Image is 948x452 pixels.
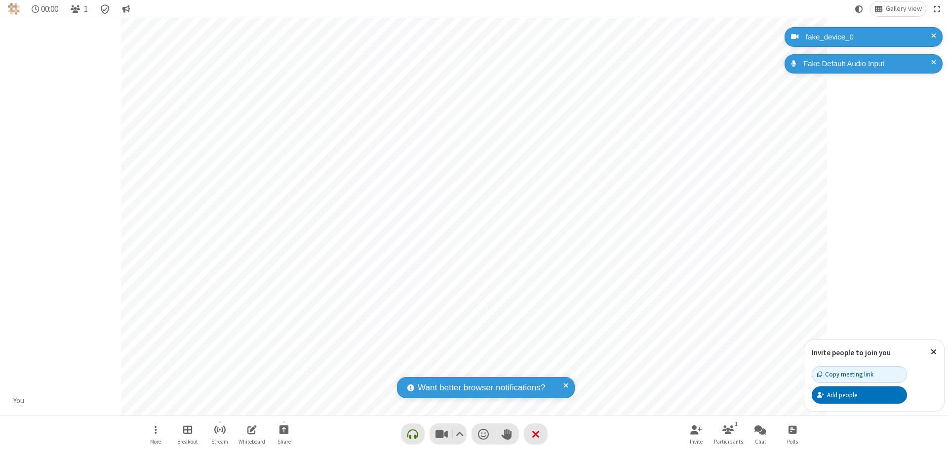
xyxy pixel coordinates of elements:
[277,439,291,445] span: Share
[10,395,28,407] div: You
[418,381,545,394] span: Want better browser notifications?
[812,386,907,403] button: Add people
[812,366,907,383] button: Copy meeting link
[237,420,267,448] button: Open shared whiteboard
[802,32,935,43] div: fake_device_0
[732,419,741,428] div: 1
[211,439,228,445] span: Stream
[205,420,235,448] button: Start streaming
[851,1,867,16] button: Using system theme
[870,1,926,16] button: Change layout
[401,423,425,445] button: Connect your audio
[41,4,58,14] span: 00:00
[430,423,467,445] button: Stop video (⌘+Shift+V)
[238,439,265,445] span: Whiteboard
[681,420,711,448] button: Invite participants (⌘+Shift+I)
[930,1,945,16] button: Fullscreen
[150,439,161,445] span: More
[141,420,170,448] button: Open menu
[746,420,775,448] button: Open chat
[787,439,798,445] span: Polls
[886,5,922,13] span: Gallery view
[495,423,519,445] button: Raise hand
[96,1,115,16] div: Meeting details Encryption enabled
[714,439,743,445] span: Participants
[173,420,202,448] button: Manage Breakout Rooms
[800,58,935,70] div: Fake Default Audio Input
[755,439,766,445] span: Chat
[269,420,299,448] button: Start sharing
[778,420,807,448] button: Open poll
[713,420,743,448] button: Open participant list
[8,3,20,15] img: QA Selenium DO NOT DELETE OR CHANGE
[118,1,134,16] button: Conversation
[524,423,548,445] button: End or leave meeting
[28,1,63,16] div: Timer
[84,4,88,14] span: 1
[177,439,198,445] span: Breakout
[812,348,891,357] label: Invite people to join you
[453,423,466,445] button: Video setting
[923,340,944,364] button: Close popover
[817,370,873,379] div: Copy meeting link
[690,439,703,445] span: Invite
[66,1,92,16] button: Open participant list
[472,423,495,445] button: Send a reaction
